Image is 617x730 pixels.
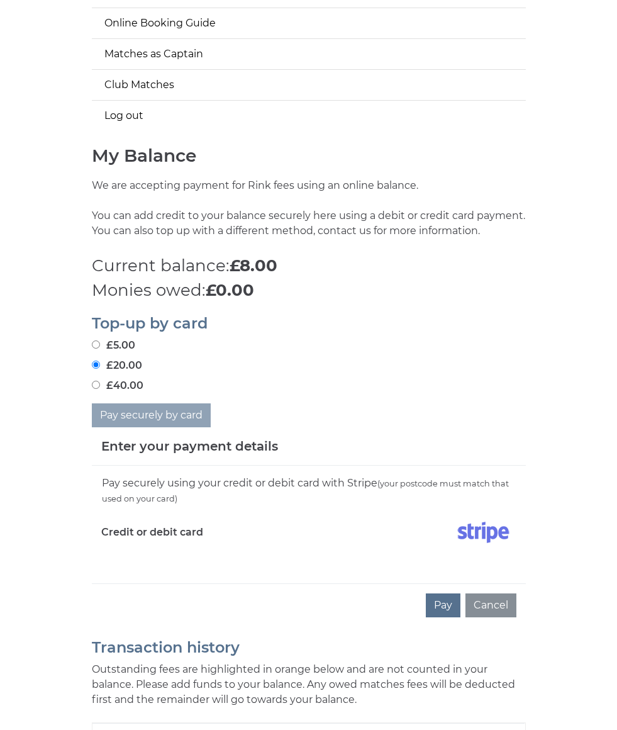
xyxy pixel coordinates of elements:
[465,593,516,617] button: Cancel
[92,254,526,278] p: Current balance:
[92,403,211,427] button: Pay securely by card
[92,101,526,131] a: Log out
[102,479,509,503] small: (your postcode must match that used on your card)
[92,146,526,166] h1: My Balance
[101,475,516,507] div: Pay securely using your credit or debit card with Stripe
[230,255,277,276] strong: £8.00
[92,358,142,373] label: £20.00
[92,662,526,707] p: Outstanding fees are highlighted in orange below and are not counted in your balance. Please add ...
[92,8,526,38] a: Online Booking Guide
[92,178,526,254] p: We are accepting payment for Rink fees using an online balance. You can add credit to your balanc...
[92,70,526,100] a: Club Matches
[92,378,143,393] label: £40.00
[426,593,460,617] button: Pay
[101,437,278,456] h5: Enter your payment details
[92,39,526,69] a: Matches as Captain
[92,315,526,332] h2: Top-up by card
[92,361,100,369] input: £20.00
[92,338,135,353] label: £5.00
[92,278,526,303] p: Monies owed:
[101,517,203,548] label: Credit or debit card
[101,553,516,564] iframe: Secure card payment input frame
[92,340,100,349] input: £5.00
[206,280,254,300] strong: £0.00
[92,639,526,656] h2: Transaction history
[92,381,100,389] input: £40.00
